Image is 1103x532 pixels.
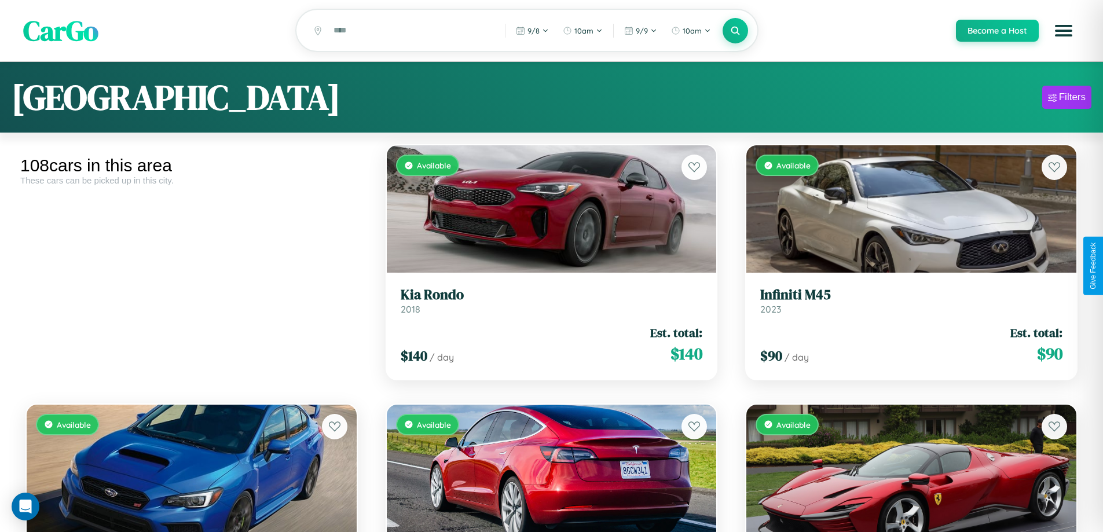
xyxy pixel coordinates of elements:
[401,346,427,365] span: $ 140
[1059,91,1086,103] div: Filters
[12,493,39,520] div: Open Intercom Messenger
[417,420,451,430] span: Available
[776,420,811,430] span: Available
[760,303,781,315] span: 2023
[1047,14,1080,47] button: Open menu
[57,420,91,430] span: Available
[956,20,1039,42] button: Become a Host
[574,26,593,35] span: 10am
[23,12,98,50] span: CarGo
[760,287,1062,315] a: Infiniti M452023
[1042,86,1091,109] button: Filters
[776,160,811,170] span: Available
[557,21,609,40] button: 10am
[510,21,555,40] button: 9/8
[760,287,1062,303] h3: Infiniti M45
[636,26,648,35] span: 9 / 9
[1037,342,1062,365] span: $ 90
[527,26,540,35] span: 9 / 8
[430,351,454,363] span: / day
[401,287,703,303] h3: Kia Rondo
[1010,324,1062,341] span: Est. total:
[683,26,702,35] span: 10am
[665,21,717,40] button: 10am
[401,303,420,315] span: 2018
[785,351,809,363] span: / day
[650,324,702,341] span: Est. total:
[760,346,782,365] span: $ 90
[401,287,703,315] a: Kia Rondo2018
[1089,243,1097,289] div: Give Feedback
[618,21,663,40] button: 9/9
[417,160,451,170] span: Available
[670,342,702,365] span: $ 140
[20,156,363,175] div: 108 cars in this area
[20,175,363,185] div: These cars can be picked up in this city.
[12,74,340,121] h1: [GEOGRAPHIC_DATA]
